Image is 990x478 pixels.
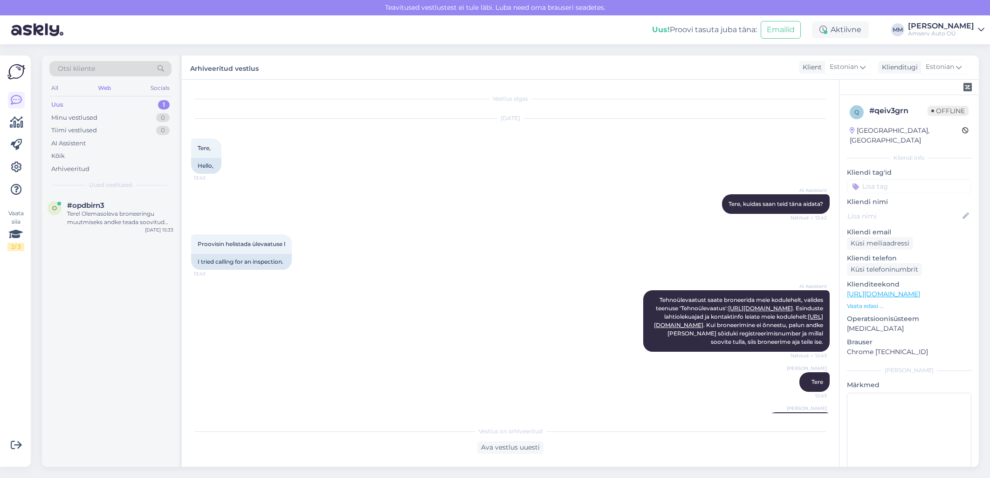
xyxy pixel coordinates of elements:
[49,82,60,94] div: All
[847,253,971,263] p: Kliendi telefon
[847,347,971,357] p: Chrome [TECHNICAL_ID]
[847,380,971,390] p: Märkmed
[847,227,971,237] p: Kliendi email
[156,126,170,135] div: 0
[58,64,95,74] span: Otsi kliente
[928,106,969,116] span: Offline
[479,427,543,436] span: Vestlus on arhiveeritud
[869,105,928,116] div: # qeiv3grn
[7,63,25,81] img: Askly Logo
[847,302,971,310] p: Vaata edasi ...
[67,210,173,226] div: Tere! Olemasoleva broneeringu muutmiseks andke teada soovitud uus kuupäev ja kellaaeg ning ka reg...
[194,174,229,181] span: 12:42
[477,441,543,454] div: Ava vestlus uuesti
[51,164,89,174] div: Arhiveeritud
[847,179,971,193] input: Lisa tag
[792,187,827,194] span: AI Assistent
[7,209,24,251] div: Vaata siia
[51,113,97,123] div: Minu vestlused
[190,61,259,74] label: Arhiveeritud vestlus
[811,378,823,385] span: Tere
[792,392,827,399] span: 12:43
[198,144,211,151] span: Tere,
[891,23,904,36] div: MM
[963,83,972,91] img: zendesk
[847,324,971,334] p: [MEDICAL_DATA]
[191,254,292,270] div: I tried calling for an inspection.
[847,237,913,250] div: Küsi meiliaadressi
[847,263,922,276] div: Küsi telefoninumbrit
[791,214,827,221] span: Nähtud ✓ 12:42
[652,24,757,35] div: Proovi tasuta juba täna:
[847,168,971,178] p: Kliendi tag'id
[191,95,830,103] div: Vestlus algas
[908,22,984,37] a: [PERSON_NAME]Amserv Auto OÜ
[96,82,113,94] div: Web
[191,114,830,123] div: [DATE]
[792,283,827,290] span: AI Assistent
[156,113,170,123] div: 0
[52,205,57,212] span: o
[51,100,63,109] div: Uus
[908,22,974,30] div: [PERSON_NAME]
[830,62,858,72] span: Estonian
[847,280,971,289] p: Klienditeekond
[812,21,869,38] div: Aktiivne
[51,126,97,135] div: Tiimi vestlused
[761,21,801,39] button: Emailid
[787,405,827,412] span: [PERSON_NAME]
[158,100,170,109] div: 1
[847,211,961,221] input: Lisa nimi
[67,201,104,210] span: #opdbirn3
[654,296,825,345] span: Tehnoülevaatust saate broneerida meie kodulehelt, valides teenuse 'Tehnoülevaatus': . Esinduste l...
[908,30,974,37] div: Amserv Auto OÜ
[854,109,859,116] span: q
[850,126,962,145] div: [GEOGRAPHIC_DATA], [GEOGRAPHIC_DATA]
[787,365,827,372] span: [PERSON_NAME]
[926,62,954,72] span: Estonian
[51,139,86,148] div: AI Assistent
[847,337,971,347] p: Brauser
[729,200,823,207] span: Tere, kuidas saan teid täna aidata?
[847,290,920,298] a: [URL][DOMAIN_NAME]
[89,181,132,189] span: Uued vestlused
[847,154,971,162] div: Kliendi info
[847,314,971,324] p: Operatsioonisüsteem
[7,243,24,251] div: 2 / 3
[145,226,173,233] div: [DATE] 15:33
[191,158,221,174] div: Hello,
[194,270,229,277] span: 12:42
[51,151,65,161] div: Kõik
[198,240,285,247] span: Proovisin helistada ülevaatuse l
[652,25,670,34] b: Uus!
[847,197,971,207] p: Kliendi nimi
[728,305,793,312] a: [URL][DOMAIN_NAME]
[149,82,172,94] div: Socials
[799,62,822,72] div: Klient
[847,366,971,375] div: [PERSON_NAME]
[878,62,918,72] div: Klienditugi
[791,352,827,359] span: Nähtud ✓ 12:43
